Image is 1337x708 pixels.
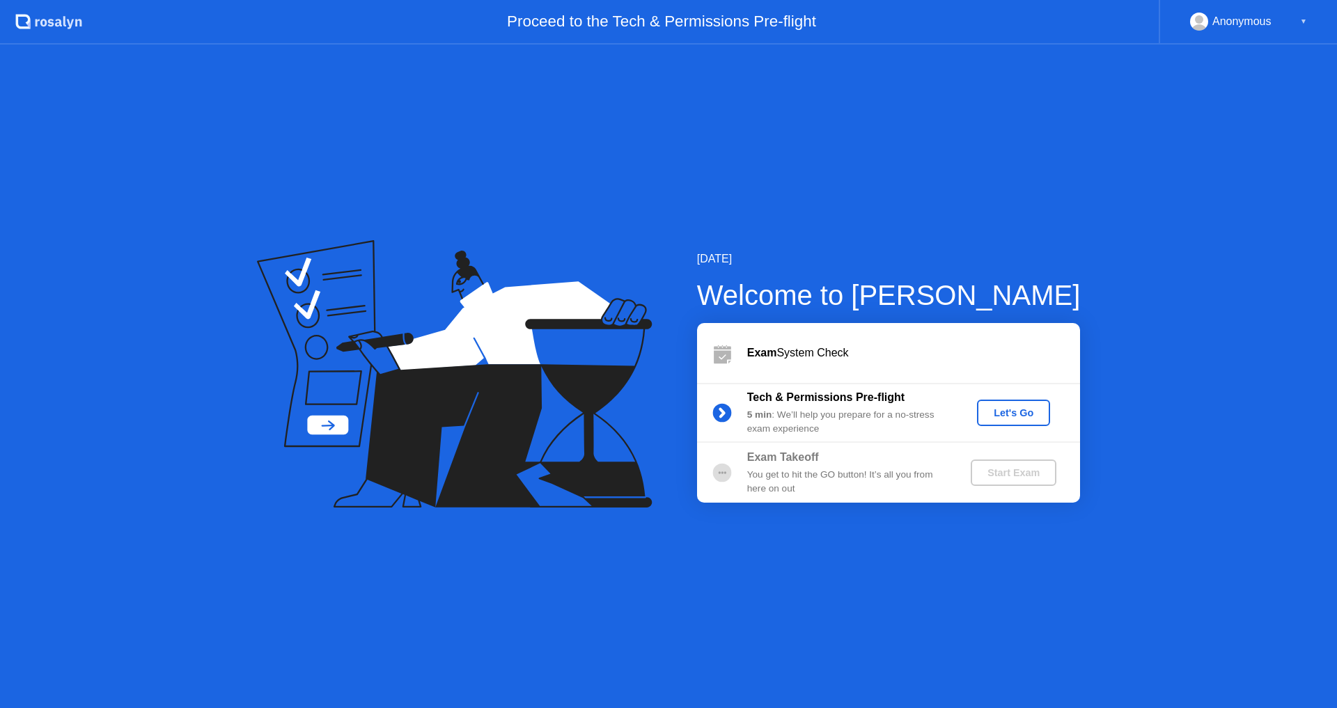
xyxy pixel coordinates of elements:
b: Exam Takeoff [747,451,819,463]
div: ▼ [1300,13,1307,31]
button: Start Exam [971,459,1056,486]
b: 5 min [747,409,772,420]
div: Start Exam [976,467,1051,478]
div: [DATE] [697,251,1081,267]
div: : We’ll help you prepare for a no-stress exam experience [747,408,948,436]
div: Welcome to [PERSON_NAME] [697,274,1081,316]
b: Tech & Permissions Pre-flight [747,391,905,403]
b: Exam [747,347,777,359]
button: Let's Go [977,400,1050,426]
div: Anonymous [1212,13,1272,31]
div: You get to hit the GO button! It’s all you from here on out [747,468,948,496]
div: System Check [747,345,1080,361]
div: Let's Go [983,407,1045,418]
